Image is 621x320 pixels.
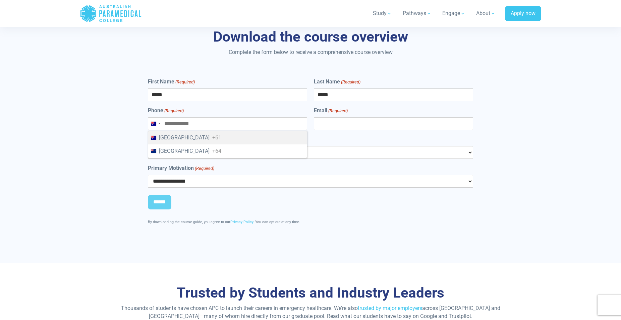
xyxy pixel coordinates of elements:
span: [GEOGRAPHIC_DATA] [159,147,210,155]
a: Study [369,4,396,23]
span: (Required) [164,108,184,114]
span: (Required) [328,108,348,114]
span: (Required) [175,79,195,85]
p: Complete the form below to receive a comprehensive course overview [114,48,507,56]
label: Primary Motivation [148,164,214,172]
span: By downloading the course guide, you agree to our . You can opt-out at any time. [148,220,300,224]
label: Email [314,107,348,115]
a: Australian Paramedical College [80,3,142,24]
h3: Trusted by Students and Industry Leaders [114,284,507,302]
a: Pathways [399,4,436,23]
span: (Required) [194,165,215,172]
ul: List of countries [148,131,307,158]
span: +61 [212,134,221,142]
span: [GEOGRAPHIC_DATA] [159,134,210,142]
a: Privacy Policy [230,220,253,224]
a: Engage [438,4,469,23]
span: (Required) [340,79,360,85]
label: Phone [148,107,184,115]
h3: Download the course overview [114,28,507,46]
a: Apply now [505,6,541,21]
label: Last Name [314,78,360,86]
button: Selected country [148,118,162,130]
span: +64 [212,147,221,155]
label: First Name [148,78,195,86]
a: About [472,4,500,23]
a: trusted by major employers [358,305,422,311]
